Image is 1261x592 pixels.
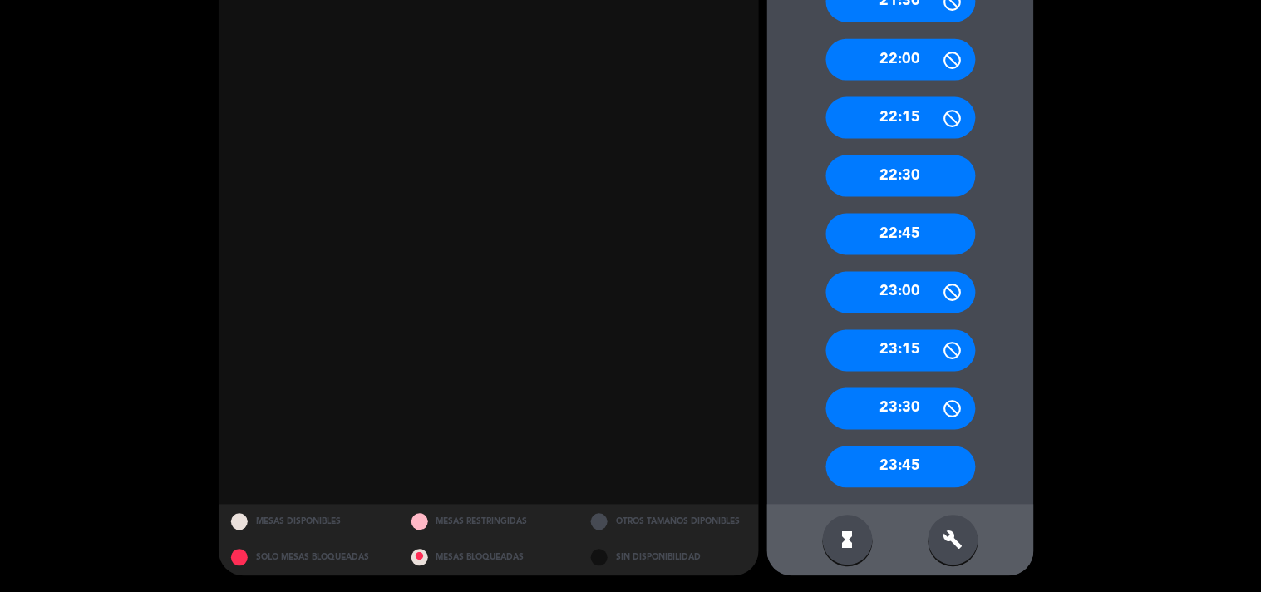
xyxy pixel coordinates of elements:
[399,540,579,576] div: MESAS BLOQUEADAS
[219,505,399,540] div: MESAS DISPONIBLES
[826,272,976,313] div: 23:00
[826,388,976,430] div: 23:30
[826,97,976,139] div: 22:15
[838,530,858,550] i: hourglass_full
[943,530,963,550] i: build
[219,540,399,576] div: SOLO MESAS BLOQUEADAS
[826,330,976,372] div: 23:15
[826,39,976,81] div: 22:00
[826,155,976,197] div: 22:30
[399,505,579,540] div: MESAS RESTRINGIDAS
[579,540,759,576] div: SIN DISPONIBILIDAD
[826,446,976,488] div: 23:45
[579,505,759,540] div: OTROS TAMAÑOS DIPONIBLES
[826,214,976,255] div: 22:45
